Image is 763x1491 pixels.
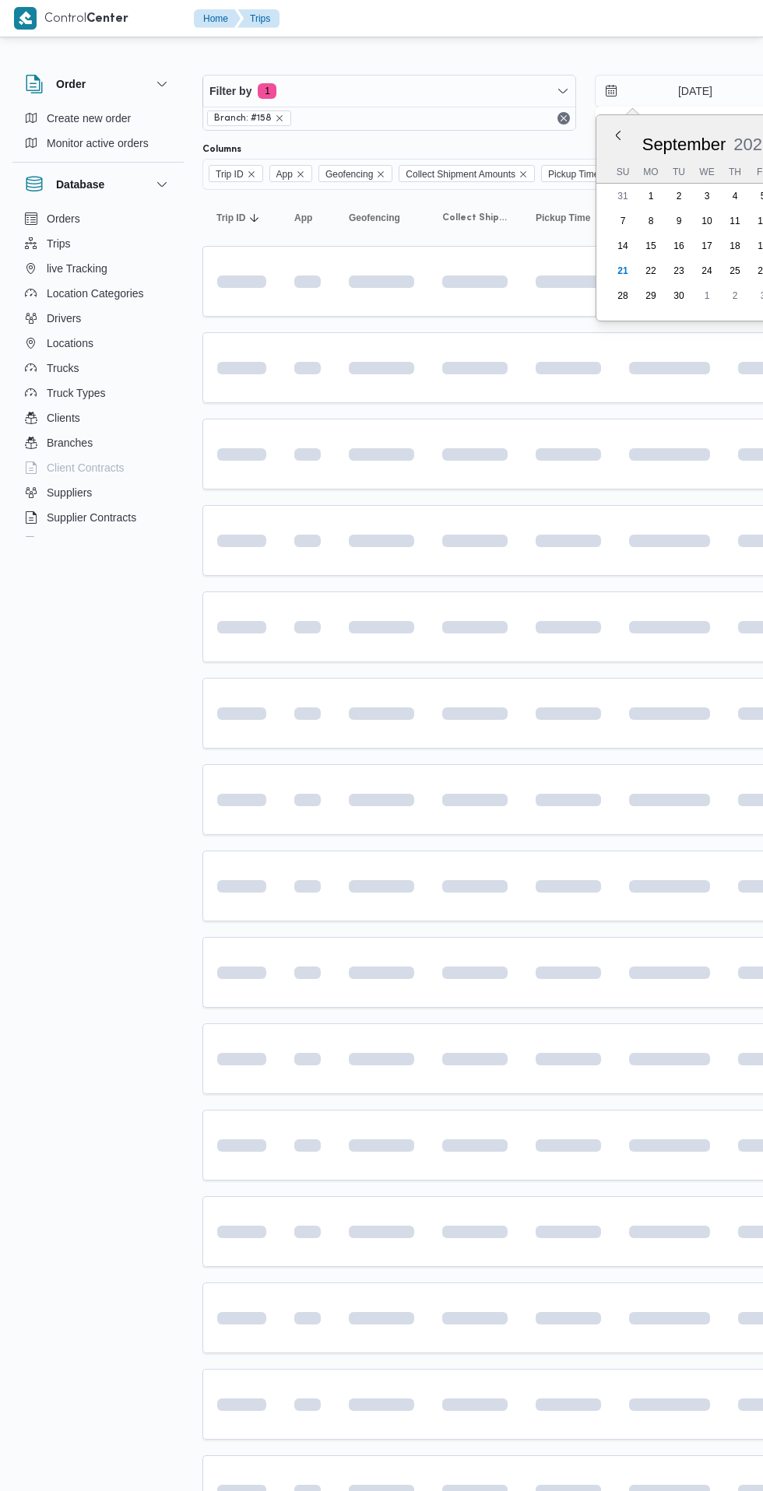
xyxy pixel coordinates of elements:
button: Suppliers [19,480,178,505]
span: Collect Shipment Amounts [399,165,535,182]
button: remove selected entity [275,114,284,123]
span: Trip ID [209,165,263,182]
div: day-28 [610,283,635,308]
div: day-24 [694,258,719,283]
button: Clients [19,405,178,430]
button: Locations [19,331,178,356]
button: Home [194,9,241,28]
div: day-9 [666,209,691,233]
span: Devices [47,533,86,552]
span: Create new order [47,109,131,128]
div: Th [723,161,747,183]
span: Branches [47,433,93,452]
button: Remove Geofencing from selection in this group [376,170,385,179]
img: X8yXhbKr1z7QwAAAABJRU5ErkJggg== [14,7,37,30]
span: Clients [47,409,80,427]
div: day-2 [666,184,691,209]
span: Pickup Time [541,165,618,182]
button: Create new order [19,106,178,131]
div: day-29 [638,283,663,308]
div: day-1 [694,283,719,308]
div: day-7 [610,209,635,233]
span: App [294,212,312,224]
div: day-21 [610,258,635,283]
button: Truck Types [19,381,178,405]
button: Database [25,175,171,194]
button: App [288,205,327,230]
div: day-8 [638,209,663,233]
span: Pickup Time [548,166,599,183]
span: App [276,166,293,183]
button: Orders [19,206,178,231]
div: day-1 [638,184,663,209]
span: Locations [47,334,93,353]
div: Mo [638,161,663,183]
span: Client Contracts [47,458,125,477]
div: day-10 [694,209,719,233]
button: Remove Trip ID from selection in this group [247,170,256,179]
span: Geofencing [318,165,392,182]
svg: Sorted in descending order [248,212,261,224]
button: live Tracking [19,256,178,281]
button: Branches [19,430,178,455]
span: Trip ID; Sorted in descending order [216,212,245,224]
div: We [694,161,719,183]
div: Su [610,161,635,183]
span: Branch: #158 [214,111,272,125]
span: live Tracking [47,259,107,278]
span: Drivers [47,309,81,328]
span: Monitor active orders [47,134,149,153]
span: Filter by [209,82,251,100]
div: day-14 [610,233,635,258]
div: Order [12,106,184,162]
div: Button. Open the month selector. September is currently selected. [642,134,727,155]
span: 1 active filters [258,83,276,99]
h3: Database [56,175,104,194]
span: Collect Shipment Amounts [406,166,515,183]
button: Drivers [19,306,178,331]
button: Supplier Contracts [19,505,178,530]
h3: Order [56,75,86,93]
button: Devices [19,530,178,555]
button: Geofencing [343,205,420,230]
button: Order [25,75,171,93]
label: Columns [202,143,241,156]
div: day-23 [666,258,691,283]
div: day-30 [666,283,691,308]
span: Orders [47,209,80,228]
button: Client Contracts [19,455,178,480]
span: Pickup Time [536,212,590,224]
span: Trip ID [216,166,244,183]
div: day-22 [638,258,663,283]
div: Database [12,206,184,543]
span: Location Categories [47,284,144,303]
button: Location Categories [19,281,178,306]
div: day-4 [723,184,747,209]
button: Trip IDSorted in descending order [210,205,272,230]
span: Trucks [47,359,79,377]
div: day-11 [723,209,747,233]
button: Filter by1 active filters [203,75,575,107]
div: day-17 [694,233,719,258]
div: day-25 [723,258,747,283]
div: day-2 [723,283,747,308]
span: September [642,135,726,154]
div: day-18 [723,233,747,258]
b: Center [86,13,128,25]
div: day-15 [638,233,663,258]
button: Trucks [19,356,178,381]
div: day-31 [610,184,635,209]
div: Tu [666,161,691,183]
span: Trips [47,234,71,253]
button: Pickup Time [529,205,607,230]
button: Trips [237,9,280,28]
button: Remove [554,109,573,128]
span: Geofencing [325,166,373,183]
span: Collect Shipment Amounts [442,212,508,224]
button: Previous Month [612,129,624,142]
span: Supplier Contracts [47,508,136,527]
button: Monitor active orders [19,131,178,156]
span: App [269,165,312,182]
span: Branch: #158 [207,111,291,126]
span: Suppliers [47,483,92,502]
